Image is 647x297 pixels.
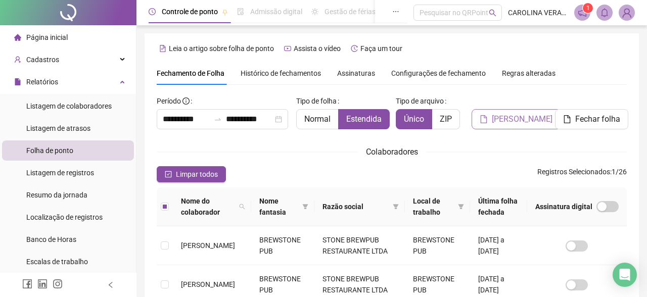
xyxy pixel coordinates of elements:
span: Fechamento de Folha [157,69,224,77]
td: STONE BREWPUB RESTAURANTE LTDA [314,226,405,265]
span: [PERSON_NAME] [181,280,235,288]
span: Registros Selecionados [537,168,610,176]
span: [PERSON_NAME] [492,113,552,125]
td: [DATE] a [DATE] [470,226,527,265]
span: Assinatura digital [535,201,592,212]
span: Faça um tour [360,44,402,53]
span: Localização de registros [26,213,103,221]
span: : 1 / 26 [537,166,627,182]
span: pushpin [222,9,228,15]
span: Normal [304,114,331,124]
span: file [480,115,488,123]
span: Leia o artigo sobre folha de ponto [169,44,274,53]
span: filter [302,204,308,210]
span: file-text [159,45,166,52]
span: Listagem de atrasos [26,124,90,132]
span: ZIP [440,114,452,124]
span: filter [456,193,466,220]
span: linkedin [37,279,48,289]
span: file [563,115,571,123]
span: user-add [14,56,21,63]
span: Limpar todos [176,169,218,180]
span: Fechar folha [575,113,620,125]
span: to [214,115,222,123]
span: filter [458,204,464,210]
span: Assinaturas [337,70,375,77]
span: filter [391,199,401,214]
span: instagram [53,279,63,289]
div: Open Intercom Messenger [613,263,637,287]
span: Tipo de folha [296,95,337,107]
sup: 1 [583,3,593,13]
span: Estendida [346,114,382,124]
span: left [107,281,114,288]
span: Listagem de registros [26,169,94,177]
span: Cadastros [26,56,59,64]
span: filter [300,193,310,220]
span: Histórico de fechamentos [241,69,321,77]
td: BREWSTONE PUB [251,226,314,265]
span: history [351,45,358,52]
span: file-done [237,8,244,15]
span: Escalas de trabalho [26,258,88,266]
span: Configurações de fechamento [391,70,486,77]
span: Admissão digital [250,8,302,16]
span: Assista o vídeo [294,44,341,53]
span: Resumo da jornada [26,191,87,199]
span: check-square [165,171,172,178]
span: Tipo de arquivo [396,95,444,107]
span: 1 [586,5,590,12]
span: ellipsis [392,8,399,15]
span: Nome fantasia [259,195,298,218]
span: notification [578,8,587,17]
span: home [14,34,21,41]
td: BREWSTONE PUB [405,226,471,265]
span: Página inicial [26,33,68,41]
span: clock-circle [149,8,156,15]
span: youtube [284,45,291,52]
button: Limpar todos [157,166,226,182]
button: [PERSON_NAME] [472,109,561,129]
span: Banco de Horas [26,235,76,243]
span: filter [393,204,399,210]
span: file [14,78,21,85]
span: Controle de ponto [162,8,218,16]
span: Listagem de colaboradores [26,102,112,110]
span: Gestão de férias [325,8,376,16]
button: Fechar folha [555,109,628,129]
span: swap-right [214,115,222,123]
span: Nome do colaborador [181,195,235,218]
span: Razão social [322,201,389,212]
span: facebook [22,279,32,289]
img: 25519 [619,5,634,20]
span: Relatórios [26,78,58,86]
span: [PERSON_NAME] [181,241,235,250]
th: Última folha fechada [470,187,527,226]
span: search [239,204,245,210]
span: Período [157,97,181,105]
span: Folha de ponto [26,146,73,155]
span: Regras alteradas [502,70,556,77]
span: search [237,193,247,220]
span: sun [311,8,318,15]
span: bell [600,8,609,17]
span: Colaboradores [366,147,418,157]
span: CAROLINA VERAS - BRESTONE PUB [508,7,568,18]
span: info-circle [182,97,190,105]
span: Único [404,114,424,124]
span: Local de trabalho [413,195,454,218]
span: search [489,9,496,17]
